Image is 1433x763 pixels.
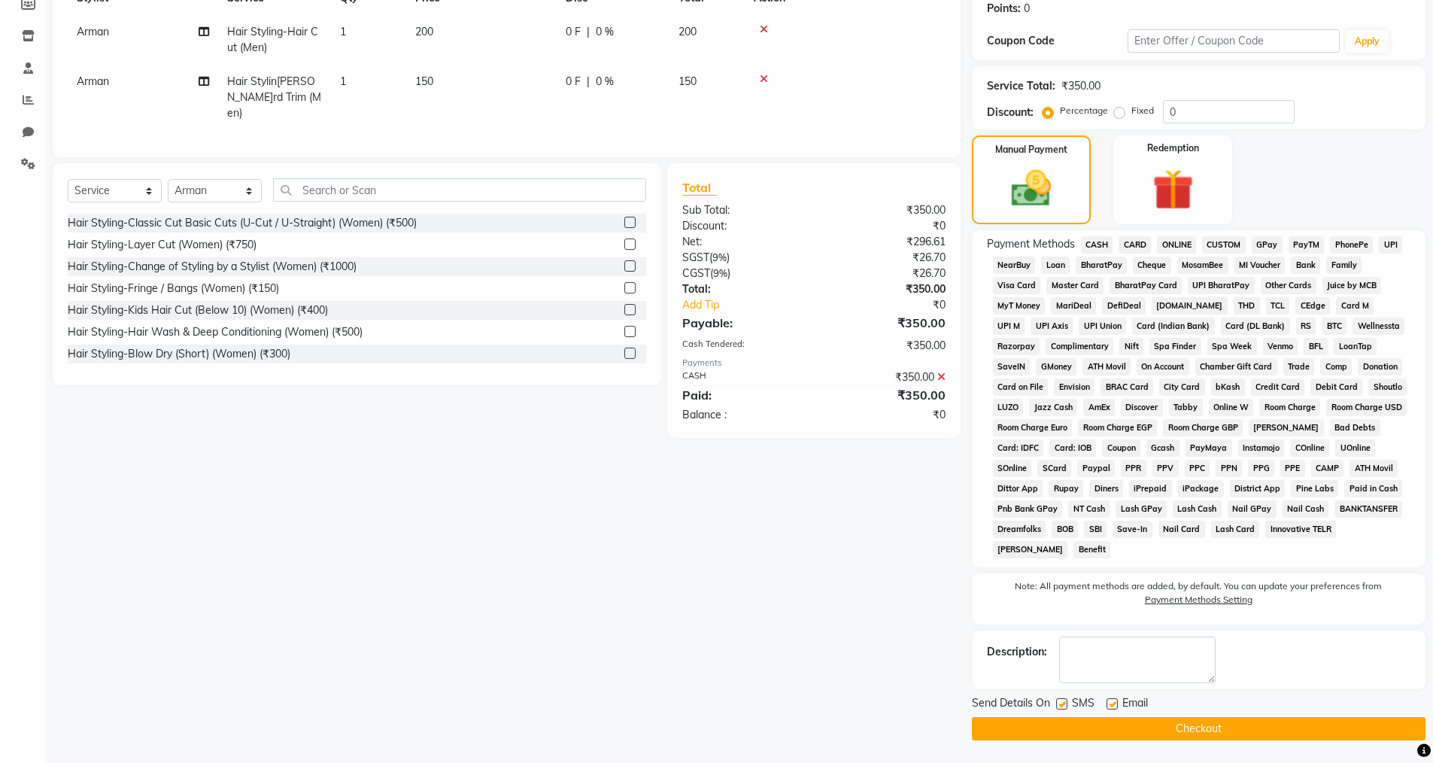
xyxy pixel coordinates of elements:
img: _cash.svg [999,166,1064,211]
span: COnline [1290,439,1329,457]
span: Credit Card [1251,378,1305,396]
span: LUZO [993,399,1024,416]
span: PPV [1152,460,1179,477]
span: Payment Methods [987,236,1075,252]
span: 200 [679,25,697,38]
span: SBI [1084,521,1107,538]
span: Email [1122,695,1148,714]
span: 9% [713,267,727,279]
span: PPR [1121,460,1146,477]
span: Arman [77,25,109,38]
span: Gcash [1146,439,1179,457]
span: 200 [415,25,433,38]
span: Card: IDFC [993,439,1044,457]
span: Discover [1121,399,1163,416]
span: ONLINE [1157,236,1196,254]
span: 150 [679,74,697,88]
div: Hair Styling-Change of Styling by a Stylist (Women) (₹1000) [68,259,357,275]
div: ₹350.00 [814,314,957,332]
span: Envision [1054,378,1094,396]
span: [PERSON_NAME] [1249,419,1324,436]
div: ( ) [671,250,814,266]
div: Discount: [987,105,1034,120]
span: 0 % [596,24,614,40]
span: Room Charge [1259,399,1320,416]
span: PPN [1216,460,1242,477]
span: MariDeal [1051,297,1096,315]
span: Paypal [1077,460,1115,477]
span: Other Cards [1261,277,1316,294]
div: Balance : [671,407,814,423]
div: Paid: [671,386,814,404]
span: Comp [1320,358,1352,375]
span: Spa Finder [1149,338,1201,355]
span: 150 [415,74,433,88]
span: PPE [1280,460,1305,477]
span: ATH Movil [1082,358,1131,375]
span: SaveIN [993,358,1031,375]
span: SOnline [993,460,1032,477]
span: BOB [1052,521,1078,538]
span: GMoney [1036,358,1076,375]
div: Net: [671,234,814,250]
span: District App [1230,480,1286,497]
label: Percentage [1060,104,1108,117]
span: CAMP [1311,460,1344,477]
span: Rupay [1049,480,1083,497]
span: iPrepaid [1129,480,1172,497]
div: ₹350.00 [814,369,957,385]
span: Card (Indian Bank) [1132,318,1215,335]
span: 0 % [596,74,614,90]
span: On Account [1137,358,1189,375]
span: TCL [1266,297,1290,315]
span: CUSTOM [1202,236,1246,254]
span: Hair Styling-Hair Cut (Men) [227,25,318,54]
span: Room Charge USD [1326,399,1407,416]
div: Description: [987,644,1047,660]
a: Add Tip [671,297,837,313]
span: LoanTap [1334,338,1377,355]
div: Points: [987,1,1021,17]
span: [DOMAIN_NAME] [1152,297,1228,315]
div: Hair Styling-Hair Wash & Deep Conditioning (Women) (₹500) [68,324,363,340]
span: Instamojo [1238,439,1285,457]
span: GPay [1252,236,1283,254]
span: Hair Stylin[PERSON_NAME]rd Trim (Men) [227,74,321,120]
span: Room Charge Euro [993,419,1073,436]
div: ₹0 [814,218,957,234]
span: Total [682,180,717,196]
span: MosamBee [1177,257,1228,274]
div: Total: [671,281,814,297]
span: Nift [1119,338,1143,355]
div: Hair Styling-Layer Cut (Women) (₹750) [68,237,257,253]
div: 0 [1024,1,1030,17]
span: 1 [340,25,346,38]
span: Room Charge EGP [1078,419,1157,436]
span: BFL [1304,338,1328,355]
span: Cheque [1133,257,1171,274]
span: 0 F [566,24,581,40]
span: Pine Labs [1291,480,1338,497]
span: Complimentary [1046,338,1113,355]
span: UOnline [1335,439,1375,457]
label: Note: All payment methods are added, by default. You can update your preferences from [987,579,1410,613]
span: | [587,74,590,90]
span: UPI Union [1079,318,1126,335]
span: Paid in Cash [1344,480,1402,497]
button: Apply [1346,30,1389,53]
span: CASH [1081,236,1113,254]
span: NT Cash [1068,500,1110,518]
div: Sub Total: [671,202,814,218]
span: SMS [1072,695,1094,714]
span: Benefit [1073,541,1110,558]
span: UPI Axis [1031,318,1073,335]
span: PayTM [1289,236,1325,254]
span: ATH Movil [1350,460,1398,477]
span: CEdge [1295,297,1330,315]
span: NearBuy [993,257,1036,274]
span: Dittor App [993,480,1043,497]
span: Dreamfolks [993,521,1046,538]
div: Payable: [671,314,814,332]
span: Master Card [1046,277,1104,294]
span: Send Details On [972,695,1050,714]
